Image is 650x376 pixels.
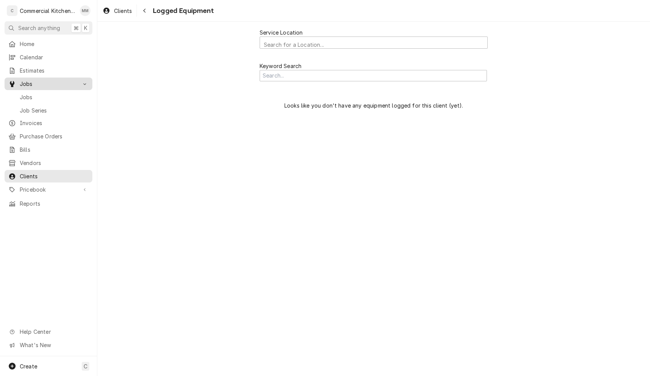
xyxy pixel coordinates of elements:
[20,363,37,370] span: Create
[260,88,488,123] div: Equipment
[20,146,89,154] span: Bills
[20,67,89,75] span: Estimates
[5,183,92,196] a: Go to Pricebook
[114,7,132,15] span: Clients
[5,91,92,103] a: Jobs
[20,80,77,88] span: Jobs
[20,341,88,349] span: What's New
[20,7,76,15] div: Commercial Kitchen Services, LLC
[5,143,92,156] a: Bills
[5,64,92,77] a: Estimates
[18,24,60,32] span: Search anything
[80,5,90,16] div: Megann Murphy's Avatar
[20,172,89,180] span: Clients
[84,362,87,370] span: C
[20,93,89,101] span: Jobs
[5,51,92,63] a: Calendar
[80,5,90,16] div: MM
[260,96,488,115] span: Looks like you don't have any equipment logged for this client (yet).
[5,197,92,210] a: Reports
[260,70,487,82] input: Search...
[151,6,214,16] span: Logged Equipment
[5,117,92,129] a: Invoices
[20,119,89,127] span: Invoices
[100,5,135,17] a: Clients
[20,186,77,194] span: Pricebook
[5,21,92,35] button: Search anything⌘K
[5,104,92,117] a: Job Series
[84,24,87,32] span: K
[7,5,17,16] div: C
[20,328,88,336] span: Help Center
[260,29,488,49] div: Service Location
[73,24,79,32] span: ⌘
[5,130,92,143] a: Purchase Orders
[20,106,89,114] span: Job Series
[20,200,89,208] span: Reports
[5,170,92,182] a: Clients
[260,62,488,70] label: Keyword Search
[20,132,89,140] span: Purchase Orders
[5,157,92,169] a: Vendors
[138,5,151,17] button: Navigate back
[20,159,89,167] span: Vendors
[5,78,92,90] a: Go to Jobs
[260,29,303,36] label: Service Location
[20,53,89,61] span: Calendar
[5,325,92,338] a: Go to Help Center
[20,40,89,48] span: Home
[260,70,488,82] div: Search Mechanism
[5,339,92,351] a: Go to What's New
[5,38,92,50] a: Home
[260,55,488,88] div: Card Filter Mechanisms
